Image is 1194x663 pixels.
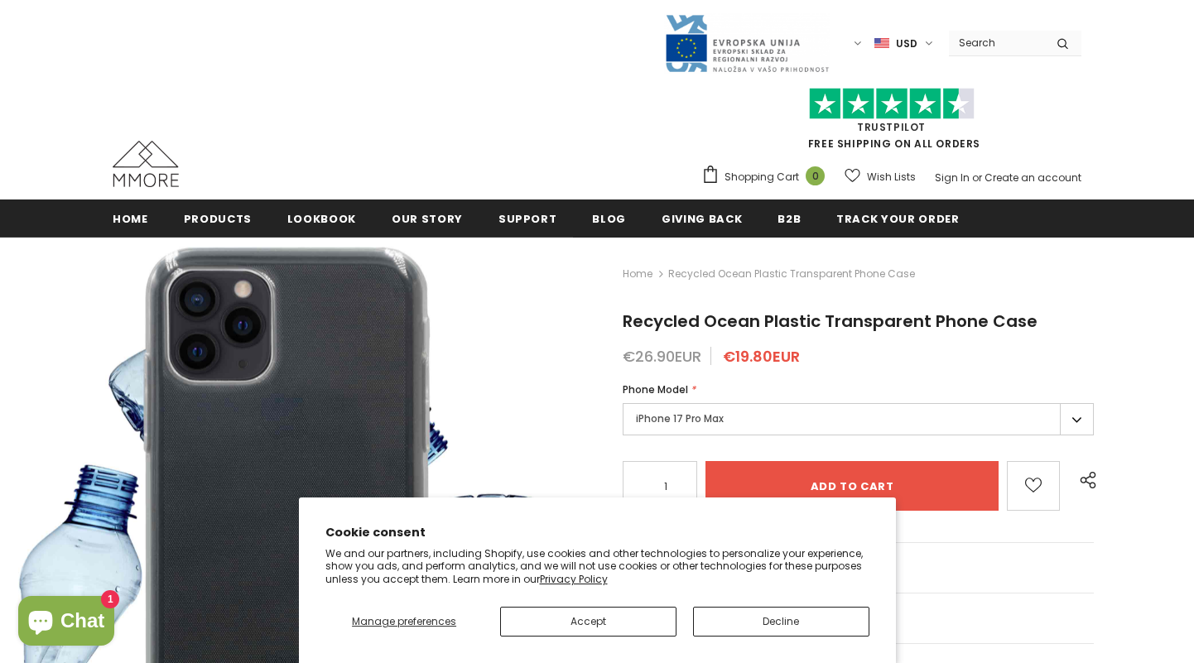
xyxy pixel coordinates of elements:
span: B2B [778,211,801,227]
a: Trustpilot [857,120,926,134]
img: USD [874,36,889,50]
h2: Cookie consent [325,524,869,541]
a: Blog [592,199,626,237]
span: Manage preferences [352,614,456,628]
span: Track your order [836,211,959,227]
span: Recycled Ocean Plastic Transparent Phone Case [668,264,915,284]
span: Blog [592,211,626,227]
input: Search Site [949,31,1044,55]
span: FREE SHIPPING ON ALL ORDERS [701,95,1081,151]
a: support [498,199,557,237]
span: Our Story [392,211,463,227]
button: Manage preferences [325,607,484,637]
span: 0 [806,166,825,185]
span: or [972,171,982,185]
span: Wish Lists [867,169,916,185]
a: Wish Lists [845,162,916,191]
span: Lookbook [287,211,356,227]
span: €26.90EUR [623,346,701,367]
button: Accept [500,607,676,637]
inbox-online-store-chat: Shopify online store chat [13,596,119,650]
img: Javni Razpis [664,13,830,74]
span: Home [113,211,148,227]
a: Products [184,199,252,237]
a: Privacy Policy [540,572,608,586]
span: Phone Model [623,382,688,396]
label: iPhone 17 Pro Max [623,403,1094,435]
p: We and our partners, including Shopify, use cookies and other technologies to personalize your ex... [325,547,869,586]
span: Giving back [662,211,742,227]
a: Giving back [662,199,742,237]
span: support [498,211,557,227]
a: Shopping Cart 0 [701,165,833,190]
span: USD [896,36,917,52]
button: Decline [693,607,869,637]
a: Home [623,264,652,284]
a: Javni Razpis [664,36,830,50]
a: Create an account [985,171,1081,185]
img: Trust Pilot Stars [809,88,975,120]
span: €19.80EUR [723,346,800,367]
input: Add to cart [705,461,999,511]
img: MMORE Cases [113,141,179,187]
a: Lookbook [287,199,356,237]
a: B2B [778,199,801,237]
span: Recycled Ocean Plastic Transparent Phone Case [623,310,1038,333]
span: Products [184,211,252,227]
a: Home [113,199,148,237]
a: Track your order [836,199,959,237]
a: Our Story [392,199,463,237]
span: Shopping Cart [725,169,799,185]
a: Sign In [935,171,970,185]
